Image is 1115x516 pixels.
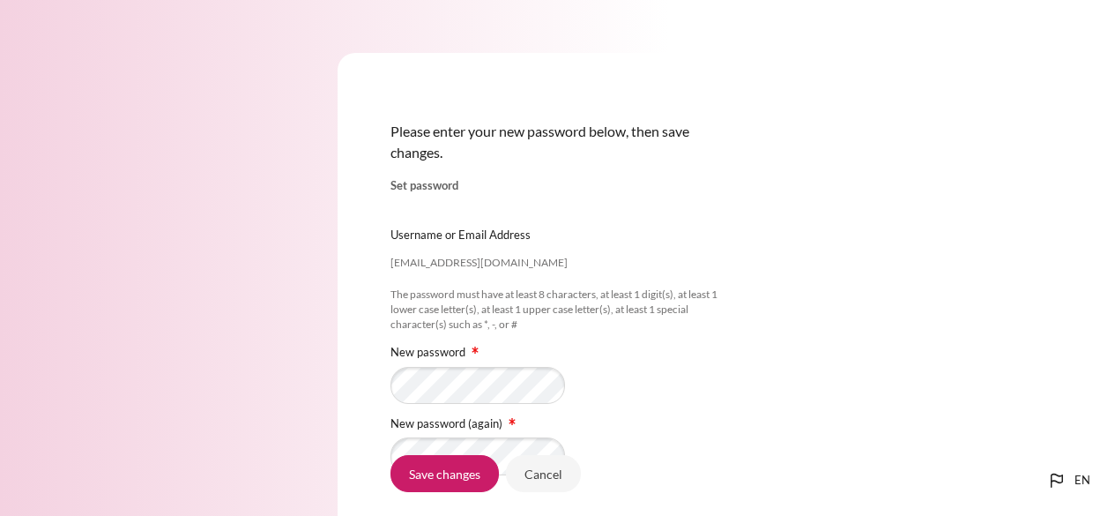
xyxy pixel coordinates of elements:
[505,415,519,425] span: Required
[390,227,531,244] label: Username or Email Address
[468,344,482,355] span: Required
[505,415,519,429] img: Required
[1039,463,1097,498] button: Languages
[390,256,568,271] div: [EMAIL_ADDRESS][DOMAIN_NAME]
[1074,472,1090,490] span: en
[390,416,502,430] label: New password (again)
[390,345,465,359] label: New password
[390,288,725,332] div: The password must have at least 8 characters, at least 1 digit(s), at least 1 lower case letter(s...
[506,455,581,492] input: Cancel
[468,343,482,357] img: Required
[390,455,499,492] input: Save changes
[390,177,725,195] legend: Set password
[390,107,725,177] div: Please enter your new password below, then save changes.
